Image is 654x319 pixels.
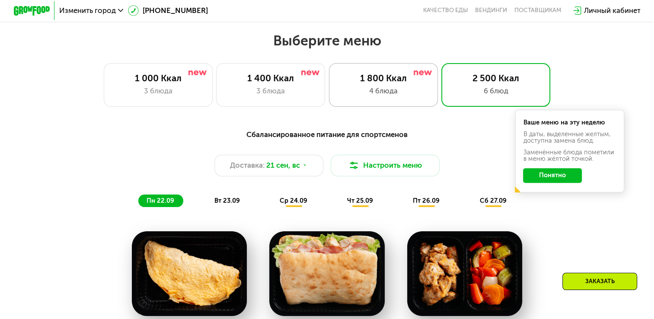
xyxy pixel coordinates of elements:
div: 4 блюда [338,86,428,96]
div: 1 000 Ккал [113,73,203,83]
span: пт 26.09 [413,197,440,204]
div: 2 500 Ккал [451,73,541,83]
a: Вендинги [475,7,507,14]
div: В даты, выделенные желтым, доступна замена блюд. [523,131,616,144]
div: 1 800 Ккал [338,73,428,83]
span: Доставка: [230,160,265,171]
div: 6 блюд [451,86,541,96]
div: 3 блюда [113,86,203,96]
div: Личный кабинет [584,5,640,16]
button: Настроить меню [331,155,440,176]
button: Понятно [523,168,582,183]
a: Качество еды [423,7,468,14]
span: пн 22.09 [147,197,174,204]
span: сб 27.09 [479,197,506,204]
span: вт 23.09 [214,197,240,204]
span: чт 25.09 [347,197,373,204]
a: [PHONE_NUMBER] [128,5,208,16]
span: Изменить город [59,7,116,14]
div: Ваше меню на эту неделю [523,119,616,126]
div: Сбалансированное питание для спортсменов [58,129,596,140]
h2: Выберите меню [29,32,625,49]
div: Заказать [562,273,637,290]
div: Заменённые блюда пометили в меню жёлтой точкой. [523,149,616,162]
div: 1 400 Ккал [226,73,316,83]
span: ср 24.09 [280,197,307,204]
span: 21 сен, вс [266,160,300,171]
div: поставщикам [514,7,561,14]
div: 3 блюда [226,86,316,96]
